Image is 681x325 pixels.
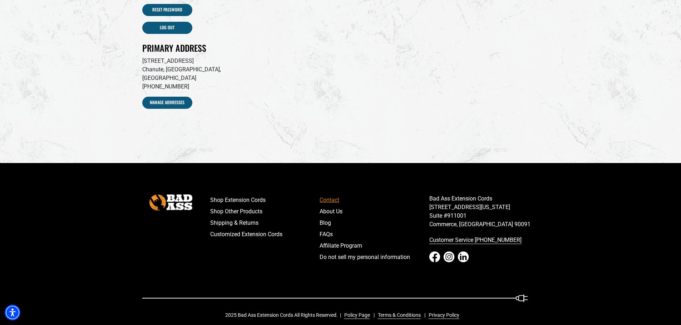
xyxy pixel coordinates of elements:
a: Blog [320,217,429,229]
div: Accessibility Menu [5,305,20,320]
a: Reset Password [142,4,192,16]
a: Affiliate Program [320,240,429,252]
a: Do not sell my personal information [320,252,429,263]
a: Shop Other Products [210,206,320,217]
img: Bad Ass Extension Cords [149,194,192,210]
a: About Us [320,206,429,217]
p: [PHONE_NUMBER] [142,82,267,91]
p: [STREET_ADDRESS] [142,57,267,65]
a: Privacy Policy [426,311,459,319]
a: Customized Extension Cords [210,229,320,240]
a: call 833-674-1699 [429,234,539,246]
a: Log out [142,22,192,34]
p: Chanute, [GEOGRAPHIC_DATA], [GEOGRAPHIC_DATA] [142,65,267,82]
a: Shipping & Returns [210,217,320,229]
h2: Primary Address [142,42,267,54]
p: Bad Ass Extension Cords [STREET_ADDRESS][US_STATE] Suite #911001 Commerce, [GEOGRAPHIC_DATA] 90091 [429,194,539,229]
a: Facebook - open in a new tab [429,252,440,262]
a: Policy Page [341,311,370,319]
a: LinkedIn - open in a new tab [458,252,469,262]
a: Contact [320,194,429,206]
a: Instagram - open in a new tab [444,252,454,262]
a: Shop Extension Cords [210,194,320,206]
a: Terms & Conditions [375,311,421,319]
a: Manage Addresses [142,97,192,109]
a: FAQs [320,229,429,240]
div: 2025 Bad Ass Extension Cords All Rights Reserved. [225,311,464,319]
